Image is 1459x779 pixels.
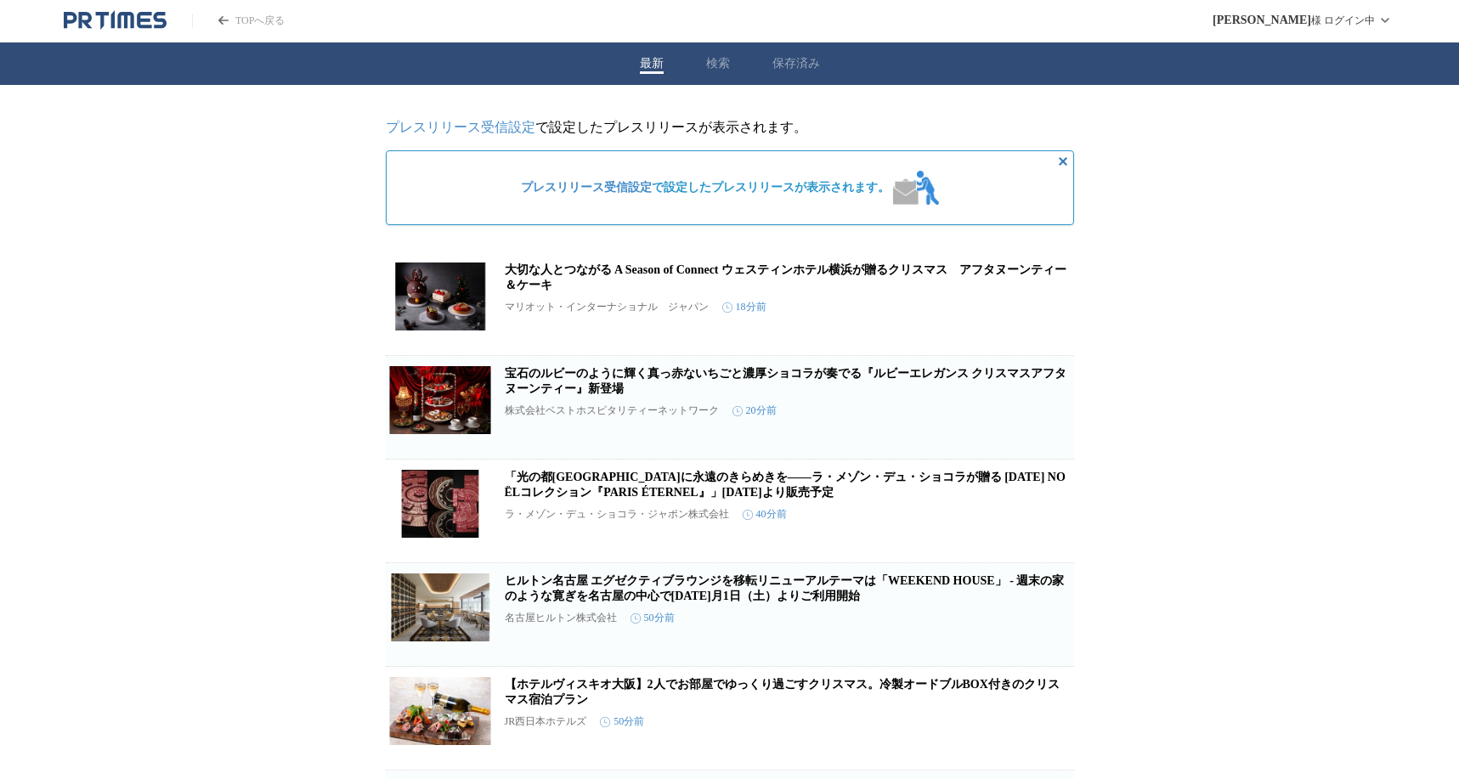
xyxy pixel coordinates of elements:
[706,56,730,71] button: 検索
[386,120,535,134] a: プレスリリース受信設定
[505,404,719,418] p: 株式会社ベストホスピタリティーネットワーク
[505,611,617,625] p: 名古屋ヒルトン株式会社
[1053,151,1073,172] button: 非表示にする
[505,300,709,314] p: マリオット・インターナショナル ジャパン
[722,300,766,314] time: 18分前
[600,714,644,729] time: 50分前
[505,263,1067,291] a: 大切な人とつながる A Season of Connect ウェスティンホテル横浜が贈るクリスマス アフタヌーンティー＆ケーキ
[640,56,664,71] button: 最新
[505,714,587,729] p: JR西日本ホテルズ
[386,119,1074,137] p: で設定したプレスリリースが表示されます。
[389,677,491,745] img: 【ホテルヴィスキオ大阪】2人でお部屋でゆっくり過ごすクリスマス。冷製オードブルBOX付きのクリスマス宿泊プラン
[505,678,1060,706] a: 【ホテルヴィスキオ大阪】2人でお部屋でゆっくり過ごすクリスマス。冷製オードブルBOX付きのクリスマス宿泊プラン
[192,14,285,28] a: PR TIMESのトップページはこちら
[521,180,890,195] span: で設定したプレスリリースが表示されます。
[505,507,729,522] p: ラ・メゾン・デュ・ショコラ・ジャポン株式会社
[631,611,675,625] time: 50分前
[772,56,820,71] button: 保存済み
[389,366,491,434] img: 宝石のルビーのように輝く真っ赤ないちごと濃厚ショコラが奏でる『ルビーエレガンス クリスマスアフタヌーンティー』新登場
[732,404,777,418] time: 20分前
[389,470,491,538] img: 「光の都パリに永遠のきらめきを――ラ・メゾン・デュ・ショコラが贈る 2025 NOËLコレクション『PARIS ÉTERNEL』」2025年11月2日（日）より販売予定
[389,262,491,330] img: 大切な人とつながる A Season of Connect ウェスティンホテル横浜が贈るクリスマス アフタヌーンティー＆ケーキ
[505,574,1065,602] a: ヒルトン名古屋 エグゼクティブラウンジを移転リニューアルテーマは「WEEKEND HOUSE」 - 週末の家のような寛ぎを名古屋の中心で[DATE]月1日（土）よりご利用開始
[389,573,491,641] img: ヒルトン名古屋 エグゼクティブラウンジを移転リニューアルテーマは「WEEKEND HOUSE」 - 週末の家のような寛ぎを名古屋の中心で2025年11月月1日（土）よりご利用開始
[1213,14,1311,27] span: [PERSON_NAME]
[521,181,652,194] a: プレスリリース受信設定
[743,507,787,522] time: 40分前
[64,10,167,31] a: PR TIMESのトップページはこちら
[505,471,1066,499] a: 「光の都[GEOGRAPHIC_DATA]に永遠のきらめきを――ラ・メゾン・デュ・ショコラが贈る [DATE] NOËLコレクション『PARIS ÉTERNEL』」[DATE]より販売予定
[505,367,1067,395] a: 宝石のルビーのように輝く真っ赤ないちごと濃厚ショコラが奏でる『ルビーエレガンス クリスマスアフタヌーンティー』新登場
